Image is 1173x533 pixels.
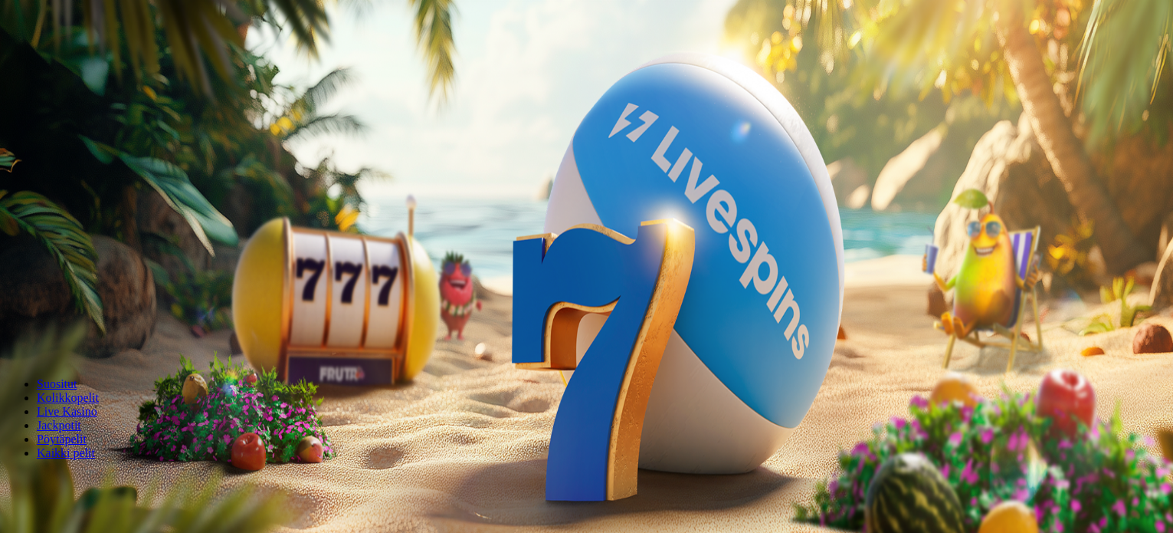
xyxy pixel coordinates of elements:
[6,351,1167,489] header: Lobby
[37,377,77,390] a: Suositut
[37,419,81,432] a: Jackpotit
[37,391,99,404] a: Kolikkopelit
[37,405,97,418] a: Live Kasino
[6,351,1167,460] nav: Lobby
[37,433,87,446] a: Pöytäpelit
[37,446,95,459] a: Kaikki pelit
